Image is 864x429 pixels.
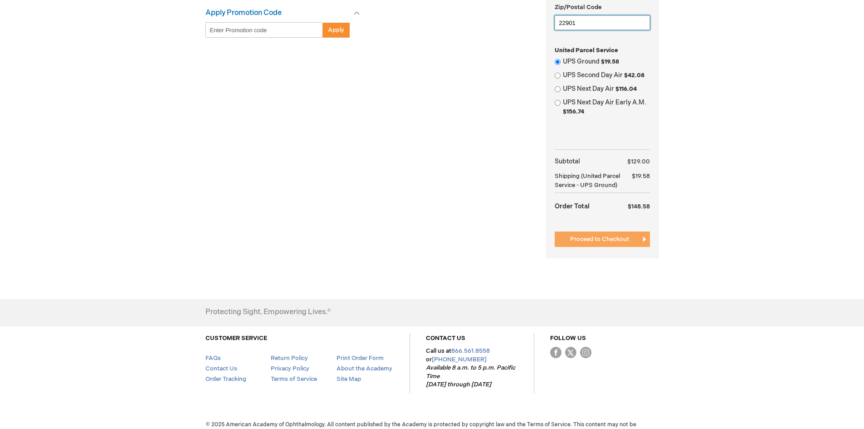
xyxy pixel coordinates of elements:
[205,9,282,17] strong: Apply Promotion Code
[563,71,650,80] label: UPS Second Day Air
[627,158,650,165] span: $129.00
[555,173,620,189] span: (United Parcel Service - UPS Ground)
[628,203,650,210] span: $148.58
[271,375,317,383] a: Terms of Service
[205,308,331,316] h4: Protecting Sight. Empowering Lives.®
[337,355,384,362] a: Print Order Form
[555,154,621,169] th: Subtotal
[271,365,309,372] a: Privacy Policy
[550,347,561,358] img: Facebook
[563,84,650,94] label: UPS Next Day Air
[426,347,518,389] p: Call us at or
[426,335,465,342] a: CONTACT US
[555,173,580,180] span: Shipping
[205,22,323,38] input: Enter Promotion code
[601,58,619,65] span: $19.58
[322,22,350,38] button: Apply
[205,355,221,362] a: FAQs
[570,236,629,243] span: Proceed to Checkout
[205,365,237,372] a: Contact Us
[337,375,361,383] a: Site Map
[432,356,487,363] a: [PHONE_NUMBER]
[565,347,576,358] img: Twitter
[563,57,650,66] label: UPS Ground
[205,335,267,342] a: CUSTOMER SERVICE
[205,375,246,383] a: Order Tracking
[555,47,618,54] span: United Parcel Service
[615,85,637,93] span: $116.04
[426,364,515,388] em: Available 8 a.m. to 5 p.m. Pacific Time [DATE] through [DATE]
[563,108,584,115] span: $156.74
[563,98,650,116] label: UPS Next Day Air Early A.M.
[271,355,308,362] a: Return Policy
[337,365,392,372] a: About the Academy
[555,198,590,214] strong: Order Total
[555,232,650,247] button: Proceed to Checkout
[328,26,344,34] span: Apply
[550,335,586,342] a: FOLLOW US
[580,347,591,358] img: instagram
[555,4,602,11] span: Zip/Postal Code
[632,173,650,180] span: $19.58
[451,347,490,355] a: 866.561.8558
[624,72,644,79] span: $42.08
